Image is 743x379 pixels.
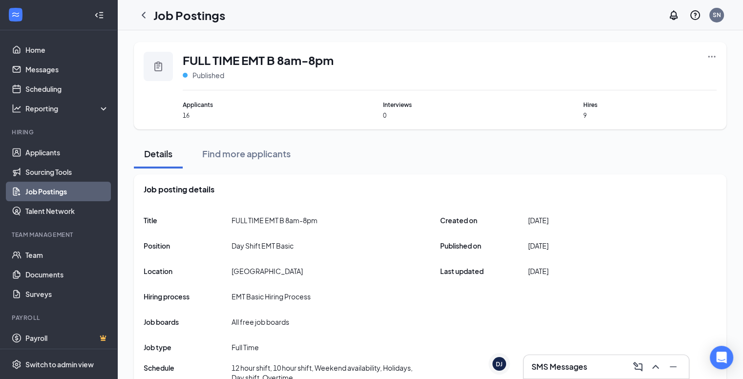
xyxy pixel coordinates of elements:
span: [DATE] [528,241,549,251]
span: Created on [440,215,528,225]
a: Applicants [25,143,109,162]
svg: QuestionInfo [689,9,701,21]
span: Last updated [440,266,528,276]
a: Scheduling [25,79,109,99]
div: Reporting [25,104,109,113]
svg: Analysis [12,104,21,113]
span: FULL TIME EMT B 8am-8pm [232,215,318,225]
h3: SMS Messages [531,361,587,372]
svg: ChevronUp [650,361,661,373]
span: Published [192,70,224,80]
a: Talent Network [25,201,109,221]
span: Full Time [232,342,259,352]
div: EMT Basic Hiring Process [232,292,311,301]
span: Applicants [183,100,316,109]
div: DJ [496,360,503,368]
a: Surveys [25,284,109,304]
span: Published on [440,241,528,251]
span: Interviews [383,100,516,109]
button: ComposeMessage [630,359,646,375]
a: Home [25,40,109,60]
a: PayrollCrown [25,328,109,348]
a: Team [25,245,109,265]
span: [GEOGRAPHIC_DATA] [232,266,303,276]
span: All free job boards [232,317,289,327]
svg: Settings [12,359,21,369]
svg: Minimize [667,361,679,373]
span: Job type [144,342,232,352]
a: Sourcing Tools [25,162,109,182]
div: Day Shift EMT Basic [232,241,294,251]
span: Job boards [144,317,232,327]
svg: ComposeMessage [632,361,644,373]
span: [DATE] [528,266,549,276]
span: Location [144,266,232,276]
span: Title [144,215,232,225]
span: [DATE] [528,215,549,225]
div: Details [144,147,173,160]
div: SN [713,11,721,19]
div: Payroll [12,314,107,322]
span: Hires [583,100,717,109]
svg: WorkstreamLogo [11,10,21,20]
svg: ChevronLeft [138,9,149,21]
h1: Job Postings [153,7,225,23]
div: Switch to admin view [25,359,94,369]
span: 16 [183,111,316,120]
svg: Clipboard [152,61,164,72]
span: Job posting details [144,184,214,195]
button: ChevronUp [648,359,663,375]
button: Minimize [665,359,681,375]
a: Job Postings [25,182,109,201]
a: Documents [25,265,109,284]
div: Find more applicants [202,147,291,160]
div: Open Intercom Messenger [710,346,733,369]
div: Team Management [12,231,107,239]
div: Hiring [12,128,107,136]
span: Position [144,241,232,251]
span: FULL TIME EMT B 8am-8pm [183,52,334,68]
a: Messages [25,60,109,79]
span: 0 [383,111,516,120]
span: Hiring process [144,292,232,301]
svg: Ellipses [707,52,717,62]
span: 9 [583,111,717,120]
svg: Notifications [668,9,679,21]
svg: Collapse [94,10,104,20]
